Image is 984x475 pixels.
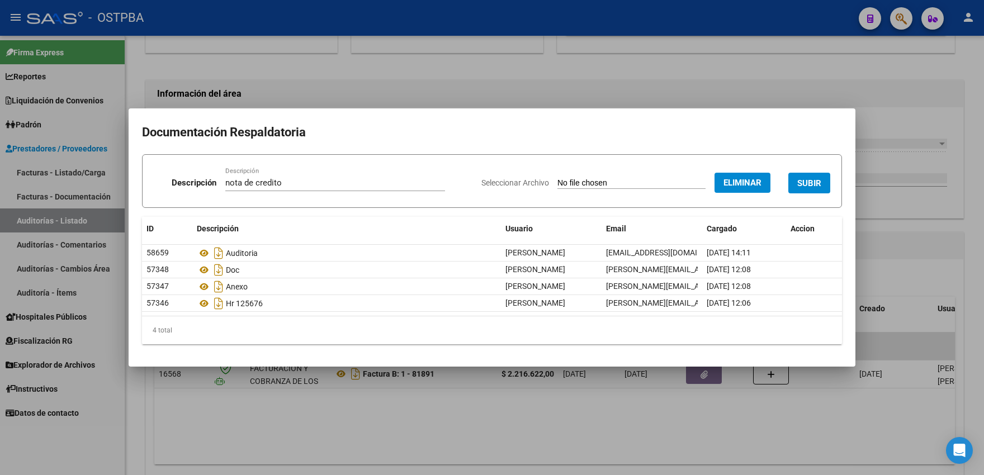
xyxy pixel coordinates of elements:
[142,316,842,344] div: 4 total
[146,298,169,307] span: 57346
[788,173,830,193] button: SUBIR
[146,248,169,257] span: 58659
[211,278,226,296] i: Descargar documento
[505,298,565,307] span: [PERSON_NAME]
[142,122,842,143] h2: Documentación Respaldatoria
[146,224,154,233] span: ID
[505,265,565,274] span: [PERSON_NAME]
[606,298,850,307] span: [PERSON_NAME][EMAIL_ADDRESS][PERSON_NAME][DOMAIN_NAME]
[197,294,496,312] div: Hr 125676
[707,265,751,274] span: [DATE] 12:08
[146,265,169,274] span: 57348
[172,177,216,189] p: Descripción
[142,217,192,241] datatable-header-cell: ID
[797,178,821,188] span: SUBIR
[197,261,496,279] div: Doc
[707,248,751,257] span: [DATE] 14:11
[786,217,842,241] datatable-header-cell: Accion
[707,224,737,233] span: Cargado
[946,437,973,464] div: Open Intercom Messenger
[606,248,730,257] span: [EMAIL_ADDRESS][DOMAIN_NAME]
[505,224,533,233] span: Usuario
[192,217,501,241] datatable-header-cell: Descripción
[501,217,602,241] datatable-header-cell: Usuario
[197,244,496,262] div: Auditoria
[606,224,626,233] span: Email
[146,282,169,291] span: 57347
[707,282,751,291] span: [DATE] 12:08
[606,265,850,274] span: [PERSON_NAME][EMAIL_ADDRESS][PERSON_NAME][DOMAIN_NAME]
[702,217,786,241] datatable-header-cell: Cargado
[197,224,239,233] span: Descripción
[505,248,565,257] span: [PERSON_NAME]
[481,178,549,187] span: Seleccionar Archivo
[602,217,702,241] datatable-header-cell: Email
[791,224,815,233] span: Accion
[723,178,761,188] span: Eliminar
[505,282,565,291] span: [PERSON_NAME]
[606,282,850,291] span: [PERSON_NAME][EMAIL_ADDRESS][PERSON_NAME][DOMAIN_NAME]
[715,173,770,193] button: Eliminar
[211,294,226,312] i: Descargar documento
[707,298,751,307] span: [DATE] 12:06
[211,261,226,279] i: Descargar documento
[197,278,496,296] div: Anexo
[211,244,226,262] i: Descargar documento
